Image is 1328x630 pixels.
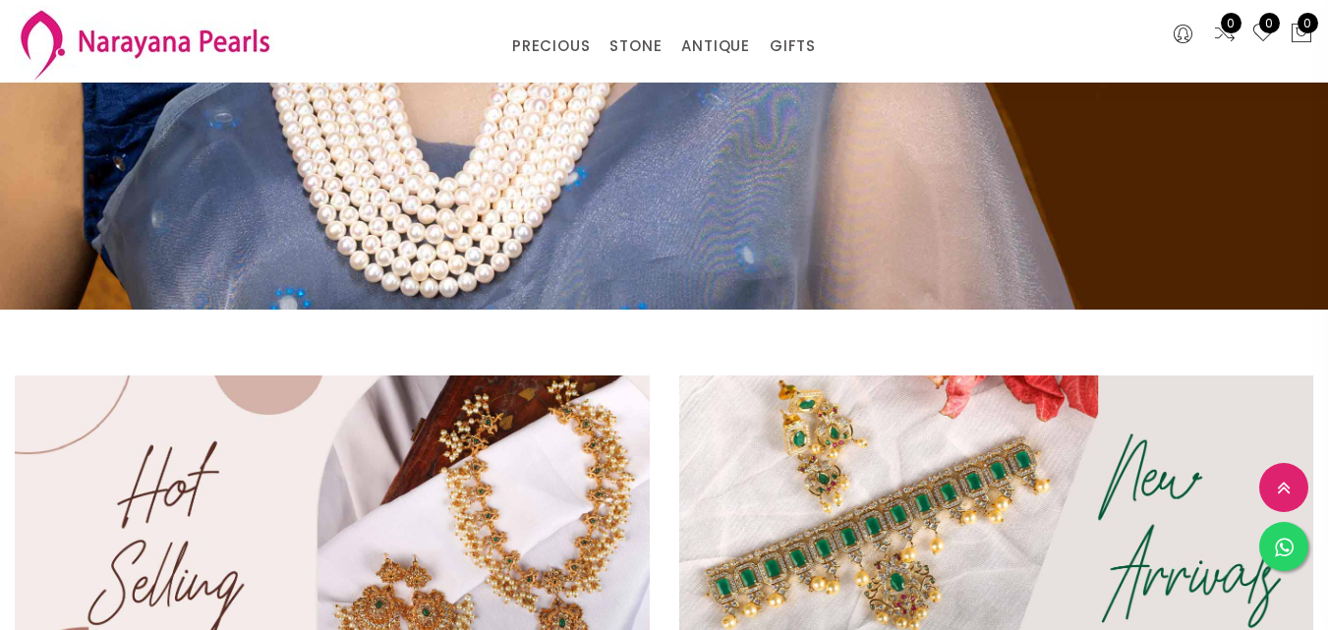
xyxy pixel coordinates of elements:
[1213,22,1237,47] a: 0
[609,31,662,61] a: STONE
[1290,22,1313,47] button: 0
[1259,13,1280,33] span: 0
[1251,22,1275,47] a: 0
[1221,13,1241,33] span: 0
[681,31,750,61] a: ANTIQUE
[512,31,590,61] a: PRECIOUS
[1298,13,1318,33] span: 0
[770,31,816,61] a: GIFTS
